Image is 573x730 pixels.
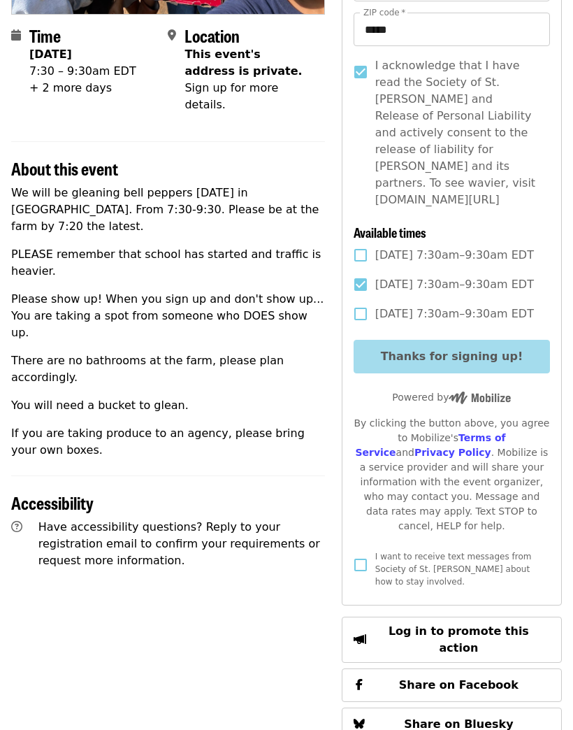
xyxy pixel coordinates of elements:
div: + 2 more days [29,80,136,96]
span: About this event [11,156,118,180]
span: I acknowledge that I have read the Society of St. [PERSON_NAME] and Release of Personal Liability... [375,57,539,208]
span: Share on Facebook [399,678,518,692]
span: Have accessibility questions? Reply to your registration email to confirm your requirements or re... [38,520,320,567]
p: We will be gleaning bell peppers [DATE] in [GEOGRAPHIC_DATA]. From 7:30-9:30. Please be at the fa... [11,185,325,235]
span: [DATE] 7:30am–9:30am EDT [375,276,534,293]
span: This event's address is private. [184,48,302,78]
span: [DATE] 7:30am–9:30am EDT [375,247,534,264]
span: Sign up for more details. [184,81,278,111]
label: ZIP code [363,8,405,17]
a: Privacy Policy [414,447,491,458]
div: 7:30 – 9:30am EDT [29,63,136,80]
p: Please show up! When you sign up and don't show up... You are taking a spot from someone who DOES... [11,291,325,341]
span: [DATE] 7:30am–9:30am EDT [375,306,534,322]
i: calendar icon [11,29,21,42]
input: ZIP code [354,13,550,46]
div: By clicking the button above, you agree to Mobilize's and . Mobilize is a service provider and wi... [354,416,550,534]
strong: [DATE] [29,48,72,61]
span: Available times [354,223,426,241]
p: There are no bathrooms at the farm, please plan accordingly. [11,352,325,386]
p: PLEASE remember that school has started and traffic is heavier. [11,246,325,280]
span: Log in to promote this action [389,624,529,654]
button: Share on Facebook [342,668,562,702]
i: question-circle icon [11,520,22,534]
span: Location [184,23,240,48]
button: Log in to promote this action [342,617,562,663]
span: I want to receive text messages from Society of St. [PERSON_NAME] about how to stay involved. [375,552,532,587]
p: You will need a bucket to glean. [11,397,325,414]
span: Accessibility [11,490,94,515]
img: Powered by Mobilize [449,392,511,404]
p: If you are taking produce to an agency, please bring your own boxes. [11,425,325,459]
span: Powered by [392,392,511,403]
i: map-marker-alt icon [168,29,176,42]
a: Terms of Service [355,432,505,458]
span: Time [29,23,61,48]
button: Thanks for signing up! [354,340,550,373]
